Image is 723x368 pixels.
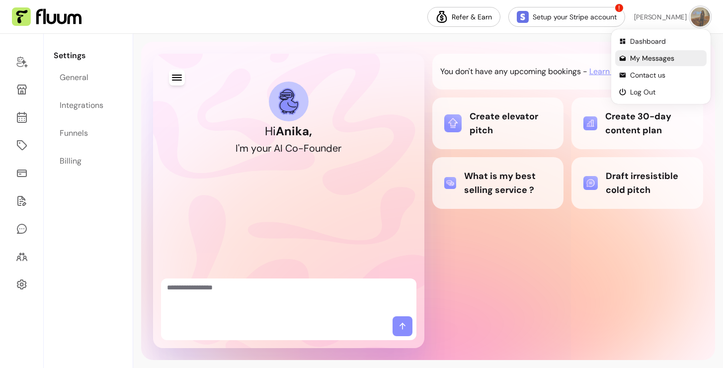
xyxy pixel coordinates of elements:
img: Draft irresistible cold pitch [583,176,598,190]
div: C [285,141,292,155]
h1: Hi [265,123,312,139]
div: ' [238,141,240,155]
a: Funnels [54,121,122,145]
p: You don't have any upcoming bookings - [440,66,587,78]
span: Learn how to sell more [589,66,671,78]
div: Create 30-day content plan [583,109,691,137]
a: Integrations [54,93,122,117]
span: [PERSON_NAME] [634,12,687,21]
a: Storefront [12,78,31,101]
div: What is my best selling service ? [444,169,552,197]
p: Settings [54,50,122,62]
img: avatar [691,7,710,26]
div: F [304,141,309,155]
div: y [251,141,256,155]
a: Clients [12,245,31,269]
div: r [338,141,341,155]
span: My Messages [630,53,703,63]
img: Create elevator pitch [444,114,462,132]
a: Refer & Earn [427,7,500,27]
div: e [332,141,338,155]
img: Create 30-day content plan [583,116,597,130]
span: Contact us [630,70,703,80]
div: I [280,141,283,155]
div: Draft irresistible cold pitch [583,169,691,197]
img: What is my best selling service ? [444,177,456,189]
div: General [60,72,88,84]
a: General [54,66,122,90]
a: Calendar [12,105,31,129]
div: Integrations [60,99,103,111]
div: m [240,141,248,155]
div: o [256,141,262,155]
a: Offerings [12,133,31,157]
a: Setup your Stripe account [508,7,625,27]
ul: Profile Actions [615,33,707,100]
div: Funnels [60,127,88,139]
img: Fluum Logo [12,7,81,26]
span: Log Out [630,87,703,97]
div: n [321,141,326,155]
textarea: Ask me anything... [167,282,410,312]
h2: I'm your AI Co-Founder [236,141,341,155]
div: - [298,141,304,155]
a: Sales [12,161,31,185]
div: A [274,141,280,155]
div: o [292,141,298,155]
a: Forms [12,189,31,213]
a: Home [12,50,31,74]
img: AI Co-Founder avatar [278,88,299,114]
div: d [326,141,332,155]
img: Stripe Icon [517,11,529,23]
a: Billing [54,149,122,173]
a: My Messages [12,217,31,241]
a: Settings [12,273,31,296]
span: Dashboard [630,36,703,46]
div: I [236,141,238,155]
div: u [262,141,268,155]
div: Create elevator pitch [444,109,552,137]
div: Billing [60,155,81,167]
div: r [268,141,271,155]
div: Profile Actions [613,31,709,102]
div: o [309,141,315,155]
div: u [315,141,321,155]
b: Anika , [276,123,312,139]
span: ! [614,3,624,13]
